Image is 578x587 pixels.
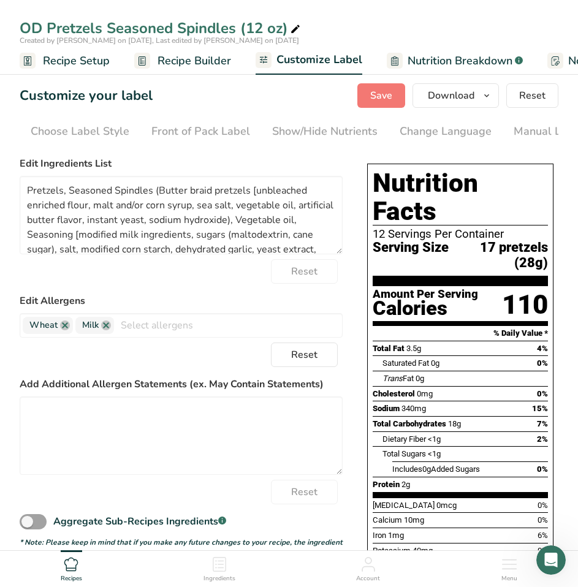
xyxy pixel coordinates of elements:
span: Calcium [373,515,402,525]
span: 0g [416,374,424,383]
span: 0mg [417,389,433,398]
span: <1g [428,449,441,458]
span: Menu [501,574,517,583]
span: Potassium [373,546,411,555]
span: Total Fat [373,344,405,353]
span: 0g [422,464,431,474]
span: [MEDICAL_DATA] [373,501,435,510]
span: 2% [537,434,548,444]
span: Nutrition Breakdown [408,53,512,69]
span: Reset [291,485,318,499]
span: 0mcg [436,501,457,510]
span: 2g [401,480,410,489]
span: 0% [538,501,548,510]
div: 12 Servings Per Container [373,228,548,240]
span: Recipes [61,574,82,583]
span: 18g [448,419,461,428]
button: Reset [271,343,338,367]
button: Download [413,83,499,108]
i: * Note: Please keep in mind that if you make any future changes to your recipe, the ingredient an... [20,537,343,558]
span: 4% [537,344,548,353]
span: Dietary Fiber [382,434,426,444]
div: Show/Hide Nutrients [272,123,378,140]
span: 1mg [388,531,404,540]
span: 40mg [413,546,433,555]
div: 110 [502,289,548,321]
iframe: Intercom live chat [536,545,566,575]
span: Total Sugars [382,449,426,458]
span: 6% [538,531,548,540]
span: 0% [537,358,548,368]
h1: Nutrition Facts [373,169,548,225]
span: Includes Added Sugars [392,464,480,474]
i: Trans [382,374,403,383]
span: Reset [291,264,318,279]
div: Calories [373,300,478,317]
span: 0g [431,358,439,368]
span: <1g [428,434,441,444]
span: Ingredients [203,574,235,583]
span: 0% [537,389,548,398]
a: Nutrition Breakdown [387,47,523,75]
a: Customize Label [256,46,362,75]
span: Created by [PERSON_NAME] on [DATE], Last edited by [PERSON_NAME] on [DATE] [20,36,299,45]
span: Serving Size [373,240,449,270]
span: Sodium [373,404,400,413]
div: Amount Per Serving [373,289,478,300]
button: Reset [271,259,338,284]
span: Reset [519,88,546,103]
span: Save [370,88,392,103]
span: Milk [82,319,99,332]
span: Total Carbohydrates [373,419,446,428]
span: Customize Label [276,51,362,68]
span: Cholesterol [373,389,415,398]
input: Select allergens [114,316,342,335]
span: 0% [537,464,548,474]
div: Aggregate Sub-Recipes Ingredients [53,514,226,529]
section: % Daily Value * [373,326,548,341]
span: Fat [382,374,414,383]
a: Recipe Setup [20,47,110,75]
span: Wheat [29,319,58,332]
span: 15% [532,404,548,413]
div: Front of Pack Label [151,123,250,140]
div: OD Pretzels Seasoned Spindles (12 oz) [20,17,303,39]
label: Edit Ingredients List [20,156,343,171]
span: 3.5g [406,344,421,353]
span: Download [428,88,474,103]
button: Save [357,83,405,108]
div: Choose Label Style [31,123,129,140]
span: 0% [538,515,548,525]
h1: Customize your label [20,86,153,106]
div: Change Language [400,123,492,140]
span: Recipe Builder [158,53,231,69]
span: Reset [291,347,318,362]
span: Saturated Fat [382,358,429,368]
a: Ingredients [203,551,235,584]
span: Protein [373,480,400,489]
button: Reset [271,480,338,504]
span: 7% [537,419,548,428]
label: Edit Allergens [20,293,343,308]
span: Iron [373,531,386,540]
a: Recipes [61,551,82,584]
label: Add Additional Allergen Statements (ex. May Contain Statements) [20,377,343,392]
span: Account [356,574,380,583]
a: Account [356,551,380,584]
button: Reset [506,83,558,108]
span: 17 pretzels (28g) [449,240,548,270]
span: 10mg [404,515,424,525]
span: 340mg [401,404,426,413]
a: Recipe Builder [134,47,231,75]
span: Recipe Setup [43,53,110,69]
